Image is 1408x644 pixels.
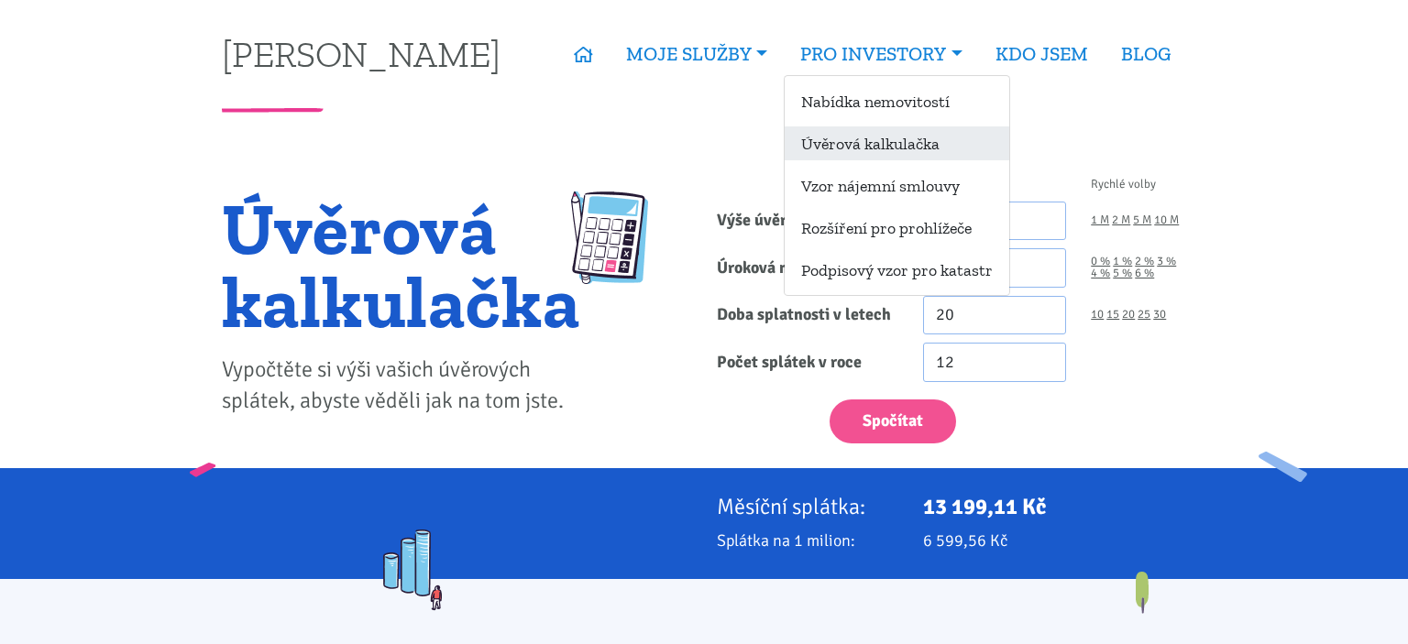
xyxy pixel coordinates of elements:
button: Spočítat [830,399,956,444]
h1: Úvěrová kalkulačka [222,191,580,338]
a: Nabídka nemovitostí [785,84,1009,118]
a: 10 [1091,309,1104,321]
a: [PERSON_NAME] [222,36,500,71]
p: Měsíční splátka: [717,494,898,519]
a: 6 % [1135,267,1154,279]
a: PRO INVESTORY [784,33,978,75]
a: BLOG [1105,33,1187,75]
span: Rychlé volby [1091,179,1156,191]
a: 2 M [1112,214,1130,226]
a: Vzor nájemní smlouvy [785,169,1009,202]
label: Doba splatnosti v letech [704,296,910,335]
a: 1 M [1091,214,1109,226]
p: Vypočtěte si výši vašich úvěrových splátek, abyste věděli jak na tom jste. [222,355,580,417]
a: 25 [1138,309,1150,321]
a: 5 % [1113,267,1132,279]
a: KDO JSEM [979,33,1105,75]
p: 13 199,11 Kč [923,494,1187,519]
a: 30 [1153,309,1166,321]
a: 15 [1106,309,1119,321]
a: 2 % [1135,256,1154,267]
a: 3 % [1157,256,1176,267]
a: 20 [1122,309,1135,321]
a: 10 M [1154,214,1179,226]
a: 1 % [1113,256,1132,267]
a: 4 % [1091,267,1110,279]
a: Rozšíření pro prohlížeče [785,211,1009,245]
a: Úvěrová kalkulačka [785,126,1009,160]
p: Splátka na 1 milion: [717,528,898,553]
a: 5 M [1133,214,1151,226]
label: Výše úvěru [704,202,910,241]
a: 0 % [1091,256,1110,267]
label: Úroková míra [%] [704,248,910,288]
p: 6 599,56 Kč [923,528,1187,553]
a: Podpisový vzor pro katastr [785,253,1009,287]
a: MOJE SLUŽBY [610,33,784,75]
label: Počet splátek v roce [704,343,910,382]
